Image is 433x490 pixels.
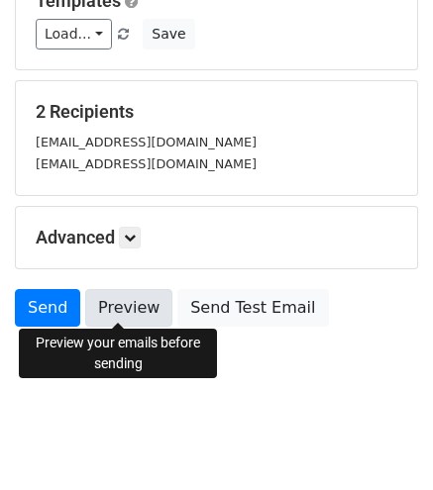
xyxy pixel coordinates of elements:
h5: 2 Recipients [36,101,397,123]
a: Send [15,289,80,327]
small: [EMAIL_ADDRESS][DOMAIN_NAME] [36,135,257,149]
small: [EMAIL_ADDRESS][DOMAIN_NAME] [36,156,257,171]
a: Load... [36,19,112,49]
button: Save [143,19,194,49]
a: Send Test Email [177,289,328,327]
div: Preview your emails before sending [19,329,217,378]
a: Preview [85,289,172,327]
h5: Advanced [36,227,397,248]
iframe: Chat Widget [334,395,433,490]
